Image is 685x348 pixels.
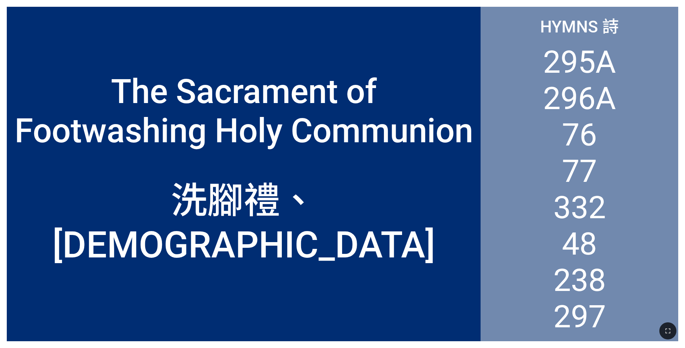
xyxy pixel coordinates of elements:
[14,171,474,266] div: 洗腳禮、[DEMOGRAPHIC_DATA]
[14,72,474,150] div: The Sacrament of Footwashing Holy Communion
[553,262,606,298] li: 238
[543,80,616,117] li: 296A
[543,44,616,80] li: 295A
[562,226,597,262] li: 48
[540,13,619,37] p: Hymns 詩
[562,153,597,189] li: 77
[553,298,606,335] li: 297
[562,117,597,153] li: 76
[553,189,606,226] li: 332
